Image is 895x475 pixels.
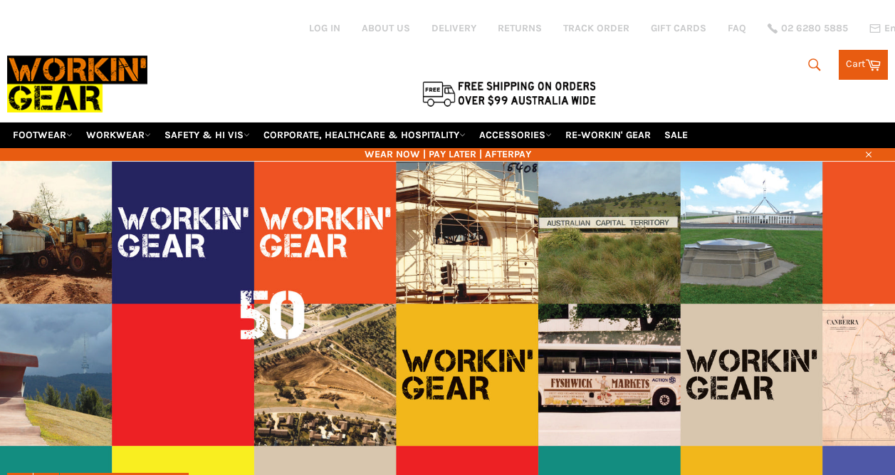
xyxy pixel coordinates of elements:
a: SALE [659,122,694,147]
a: WORKWEAR [80,122,157,147]
a: ACCESSORIES [473,122,558,147]
a: FOOTWEAR [7,122,78,147]
img: Workin Gear leaders in Workwear, Safety Boots, PPE, Uniforms. Australia's No.1 in Workwear [7,46,147,122]
img: Flat $9.95 shipping Australia wide [420,78,598,108]
a: ABOUT US [362,21,410,35]
span: WEAR NOW | PAY LATER | AFTERPAY [7,147,888,161]
a: Log in [309,22,340,34]
a: 02 6280 5885 [768,24,848,33]
a: RE-WORKIN' GEAR [560,122,656,147]
span: 02 6280 5885 [781,24,848,33]
a: RETURNS [498,21,542,35]
a: CORPORATE, HEALTHCARE & HOSPITALITY [258,122,471,147]
a: SAFETY & HI VIS [159,122,256,147]
a: FAQ [728,21,746,35]
a: Cart [839,50,888,80]
a: DELIVERY [431,21,476,35]
a: GIFT CARDS [651,21,706,35]
a: TRACK ORDER [563,21,629,35]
